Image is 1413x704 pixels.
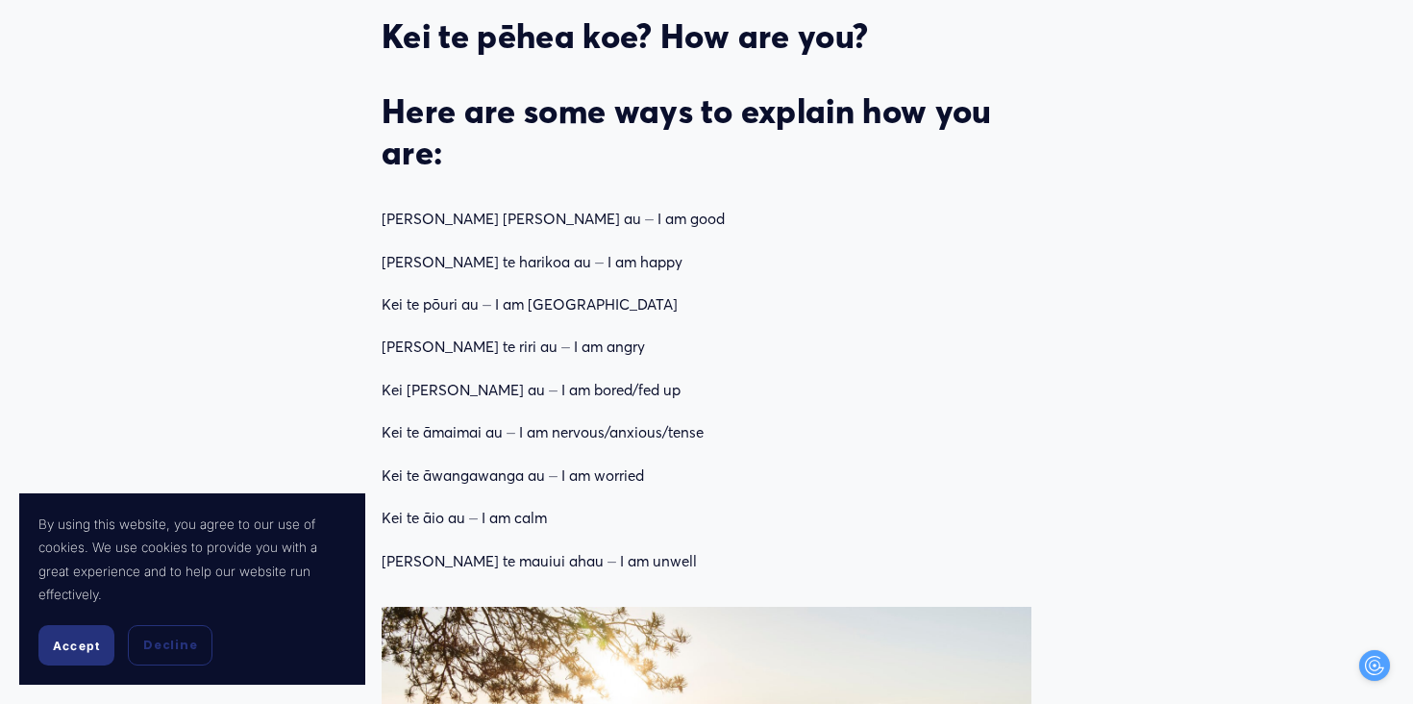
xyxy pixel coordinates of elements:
[382,505,1031,531] p: Kei te āio au ⏤ I am calm
[38,513,346,606] p: By using this website, you agree to our use of cookies. We use cookies to provide you with a grea...
[128,625,212,666] button: Decline
[382,377,1031,403] p: Kei [PERSON_NAME] au ⏤ I am bored/fed up
[143,637,197,654] span: Decline
[382,291,1031,317] p: Kei te pōuri au ⏤ I am [GEOGRAPHIC_DATA]
[382,206,1031,232] p: [PERSON_NAME] [PERSON_NAME] au ⏤ I am good
[382,419,1031,445] p: Kei te āmaimai au ⏤ I am nervous/anxious/tense
[382,463,1031,489] p: Kei te āwangawanga au ⏤ I am worried
[19,493,365,685] section: Cookie banner
[382,548,1031,574] p: [PERSON_NAME] te mauiui ahau ⏤ I am unwell
[382,249,1031,275] p: [PERSON_NAME] te harikoa au ⏤ I am happy
[382,15,868,57] strong: Kei te pēhea koe? How are you?
[382,90,1031,173] h3: Here are some ways to explain how you are:
[53,639,100,653] span: Accept
[38,625,114,666] button: Accept
[382,334,1031,360] p: [PERSON_NAME] te riri au ⏤ I am angry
